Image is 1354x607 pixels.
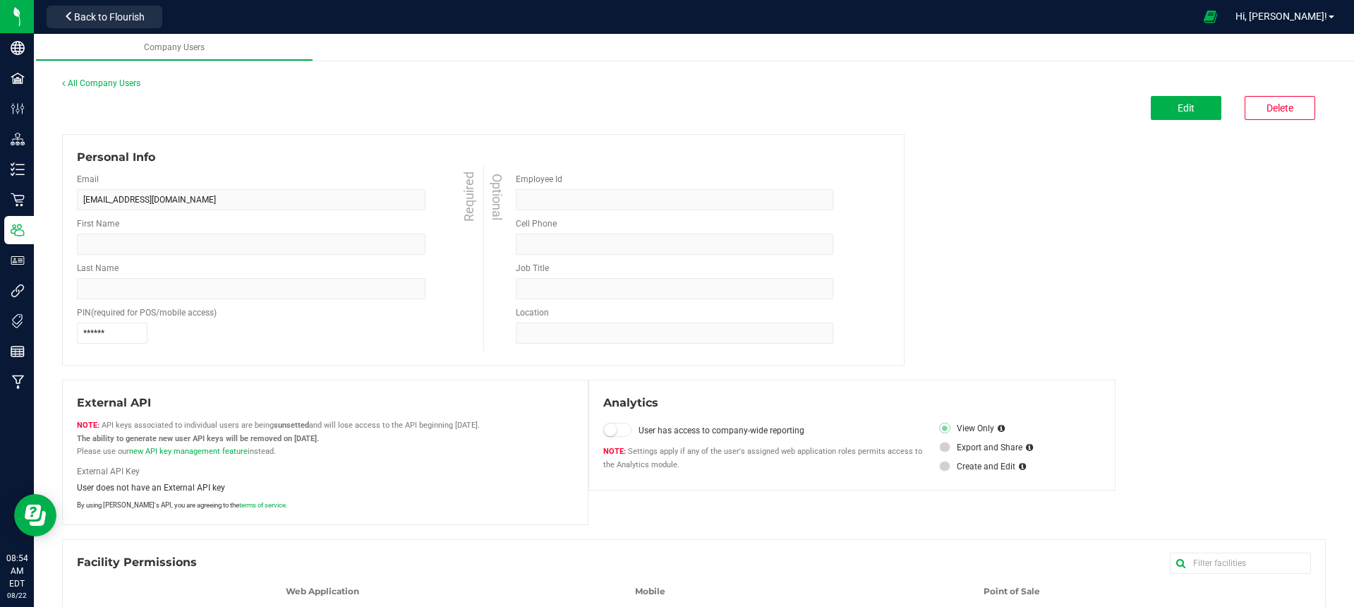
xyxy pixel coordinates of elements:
button: Edit [1151,96,1221,120]
span: Optional [487,174,506,220]
span: Open Ecommerce Menu [1195,3,1226,30]
div: Facility Permissions [77,554,1311,571]
span: Settings apply if any of the user's assigned web application roles permits access to the Analytic... [603,447,922,469]
strong: The ability to generate new user API keys will be removed on [DATE]. [77,434,319,443]
label: Last Name [77,262,119,275]
small: By using [PERSON_NAME]'s API, you are agreeing to the [77,500,288,510]
div: External API [77,395,574,411]
inline-svg: Facilities [11,71,25,85]
span: Web Application [286,586,359,596]
inline-svg: Retail [11,193,25,207]
inline-svg: Users [11,223,25,237]
label: Employee Id [516,173,562,186]
label: External API Key [77,465,445,478]
label: First Name [77,217,119,230]
label: PIN [77,306,217,319]
span: Required [459,172,478,222]
span: Mobile [635,586,665,596]
inline-svg: Company [11,41,25,55]
div: Analytics [603,395,1100,411]
inline-svg: User Roles [11,253,25,268]
span: Back to Flourish [74,11,145,23]
label: Create and Edit [939,460,1015,473]
inline-svg: Configuration [11,102,25,116]
span: Company Users [144,42,205,52]
label: Export and Share [939,441,1022,454]
button: Back to Flourish [47,6,162,28]
inline-svg: Tags [11,314,25,328]
inline-svg: Integrations [11,284,25,298]
strong: sunsetted [274,421,309,430]
p: 08:54 AM EDT [6,552,28,590]
p: 08/22 [6,590,28,601]
label: Job Title [516,262,549,275]
span: (required for POS/mobile access) [91,308,217,318]
label: Cell Phone [516,217,557,230]
a: All Company Users [62,78,140,88]
iframe: Resource center [14,494,56,536]
span: Hi, [PERSON_NAME]! [1235,11,1327,22]
a: terms of service. [239,501,288,509]
span: Point of Sale [984,586,1040,596]
inline-svg: Inventory [11,162,25,176]
label: User has access to company-wide reporting [639,424,925,437]
inline-svg: Distribution [11,132,25,146]
span: User does not have an External API key [77,481,225,494]
inline-svg: Manufacturing [11,375,25,389]
a: new API key management feature [129,447,248,456]
div: Personal Info [77,149,890,166]
inline-svg: Reports [11,344,25,359]
span: API keys associated to individual users are being and will lose access to the API beginning [DATE... [77,421,480,456]
label: View Only [939,422,993,435]
button: Delete [1245,96,1315,120]
label: Location [516,306,549,319]
label: Email [77,173,99,186]
span: Edit [1178,102,1195,114]
input: Filter facilities [1170,553,1311,574]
